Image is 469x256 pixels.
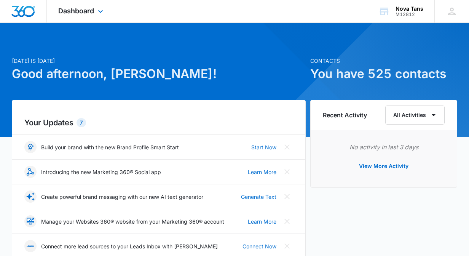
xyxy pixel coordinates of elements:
[248,168,276,176] a: Learn More
[281,240,293,252] button: Close
[281,215,293,227] button: Close
[323,142,445,152] p: No activity in last 3 days
[281,166,293,178] button: Close
[41,242,218,250] p: Connect more lead sources to your Leads Inbox with [PERSON_NAME]
[41,143,179,151] p: Build your brand with the new Brand Profile Smart Start
[310,57,457,65] p: Contacts
[281,190,293,203] button: Close
[281,141,293,153] button: Close
[24,117,293,128] h2: Your Updates
[310,65,457,83] h1: You have 525 contacts
[251,143,276,151] a: Start Now
[385,106,445,125] button: All Activities
[12,57,306,65] p: [DATE] is [DATE]
[58,7,94,15] span: Dashboard
[396,12,423,17] div: account id
[41,168,161,176] p: Introducing the new Marketing 360® Social app
[41,218,224,226] p: Manage your Websites 360® website from your Marketing 360® account
[41,193,203,201] p: Create powerful brand messaging with our new AI text generator
[12,65,306,83] h1: Good afternoon, [PERSON_NAME]!
[323,110,367,120] h6: Recent Activity
[241,193,276,201] a: Generate Text
[351,157,416,175] button: View More Activity
[77,118,86,127] div: 7
[242,242,276,250] a: Connect Now
[248,218,276,226] a: Learn More
[396,6,423,12] div: account name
